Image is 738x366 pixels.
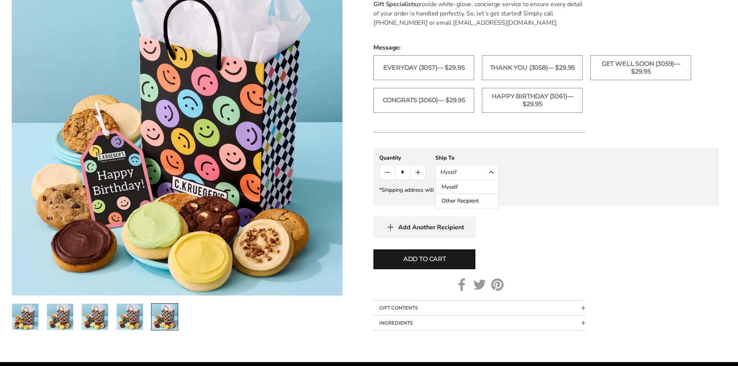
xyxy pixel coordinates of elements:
gfm-form: New recipient [373,148,719,206]
img: Sweet Smiles Gift Bag - Assorted Cookies - Select Your Message [82,304,108,330]
div: Quantity [379,154,426,162]
button: Count minus [380,165,395,180]
img: Sweet Smiles Gift Bag - Assorted Cookies - Select Your Message [151,304,178,330]
input: Quantity [395,165,410,180]
button: Add Another Recipient [373,217,475,238]
span: Message: [373,43,719,52]
img: Sweet Smiles Gift Bag - Assorted Cookies - Select Your Message [117,304,143,330]
button: Add to cart [373,249,475,269]
span: Add to cart [403,254,446,264]
a: 1 / 5 [12,304,39,331]
a: 5 / 5 [151,304,178,331]
a: Pinterest [491,278,504,291]
button: Collapsible block button [373,316,585,330]
a: Facebook [456,278,468,291]
a: Twitter [473,278,486,291]
label: Congrats (3060)— $29.95 [373,88,474,113]
div: *Shipping address will be collected at checkout [379,186,713,194]
img: Sweet Smiles Gift Bag - Assorted Cookies - Select Your Message [12,304,38,330]
button: Other Recipient [436,194,499,208]
span: Add Another Recipient [398,223,464,231]
button: Count plus [410,165,425,180]
label: Thank You (3058)— $29.95 [482,55,583,80]
label: Get Well Soon (3059)— $29.95 [590,55,691,80]
button: Myself [436,180,499,194]
label: Happy Birthday (3061)— $29.95 [482,88,583,113]
a: 2 / 5 [46,304,74,331]
iframe: Sign Up via Text for Offers [6,337,80,360]
div: Ship To [435,154,499,162]
a: 4 / 5 [116,304,143,331]
a: 3 / 5 [81,304,108,331]
button: Myself [435,165,499,180]
img: Sweet Smiles Gift Bag - Assorted Cookies - Select Your Message [47,304,73,330]
label: Everyday (3057)— $29.95 [373,55,474,80]
button: Collapsible block button [373,301,585,315]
